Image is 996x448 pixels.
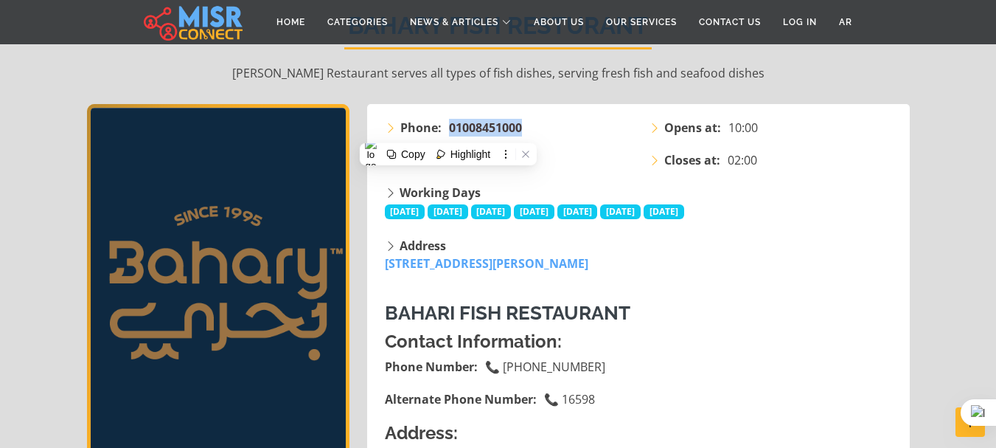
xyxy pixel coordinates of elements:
[728,151,757,169] span: 02:00
[385,390,537,408] strong: Alternate Phone Number:
[385,358,478,376] strong: Phone Number:
[728,119,758,137] span: 10:00
[144,4,243,41] img: main.misr_connect
[449,119,522,137] a: 01008451000
[87,64,910,82] p: [PERSON_NAME] Restaurant serves all types of fish dishes, serving fresh fish and seafood dishes
[385,390,895,408] li: 📞 16598
[400,119,442,137] strong: Phone:
[828,8,863,36] a: AR
[385,331,562,352] strong: Contact Information:
[595,8,688,36] a: Our Services
[600,204,641,219] span: [DATE]
[557,204,598,219] span: [DATE]
[265,8,316,36] a: Home
[400,185,481,201] strong: Working Days
[385,302,630,324] strong: Bahari Fish Restaurant
[644,204,684,219] span: [DATE]
[385,204,425,219] span: [DATE]
[772,8,828,36] a: Log in
[385,358,895,376] li: 📞 [PHONE_NUMBER]
[399,8,523,36] a: News & Articles
[514,204,554,219] span: [DATE]
[316,8,399,36] a: Categories
[385,255,588,272] a: [STREET_ADDRESS][PERSON_NAME]
[471,204,512,219] span: [DATE]
[385,422,458,444] strong: Address:
[400,238,446,254] strong: Address
[428,204,468,219] span: [DATE]
[410,15,498,29] span: News & Articles
[523,8,595,36] a: About Us
[688,8,772,36] a: Contact Us
[664,119,721,137] strong: Opens at:
[664,151,720,169] strong: Closes at:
